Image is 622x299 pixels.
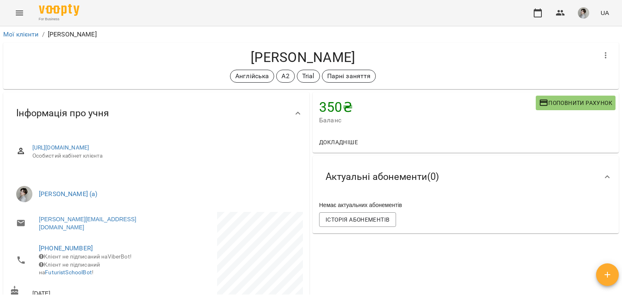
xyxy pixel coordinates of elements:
a: [PERSON_NAME] (а) [39,190,98,198]
p: [PERSON_NAME] [48,30,97,39]
span: Історія абонементів [326,215,390,224]
a: FuturistSchoolBot [45,269,92,276]
h4: 350 ₴ [319,99,536,115]
span: Поповнити рахунок [539,98,612,108]
img: 7bb04a996efd70e8edfe3a709af05c4b.jpg [578,7,589,19]
p: Англійська [235,71,269,81]
div: Немає актуальних абонементів [317,199,614,211]
button: Menu [10,3,29,23]
span: Особистий кабінет клієнта [32,152,296,160]
span: Баланс [319,115,536,125]
div: Trial [297,70,320,83]
span: Докладніше [319,137,358,147]
span: Клієнт не підписаний на ! [39,261,100,276]
div: [DATE] [8,284,156,299]
button: Історія абонементів [319,212,396,227]
button: Поповнити рахунок [536,96,616,110]
div: Англійська [230,70,274,83]
a: [PERSON_NAME][EMAIL_ADDRESS][DOMAIN_NAME] [39,215,148,231]
div: A2 [276,70,294,83]
p: Парні заняття [327,71,371,81]
div: Інформація про учня [3,92,309,134]
span: Клієнт не підписаний на ViberBot! [39,253,132,260]
span: UA [601,9,609,17]
a: [URL][DOMAIN_NAME] [32,144,89,151]
li: / [42,30,45,39]
span: Інформація про учня [16,107,109,120]
button: Докладніше [316,135,361,149]
div: Парні заняття [322,70,376,83]
span: For Business [39,17,79,22]
button: UA [597,5,612,20]
span: Актуальні абонементи ( 0 ) [326,171,439,183]
div: Актуальні абонементи(0) [313,156,619,198]
nav: breadcrumb [3,30,619,39]
p: A2 [281,71,289,81]
h4: [PERSON_NAME] [10,49,596,66]
p: Trial [302,71,315,81]
img: Коваленко Тетяна (а) [16,186,32,202]
a: [PHONE_NUMBER] [39,244,93,252]
img: Voopty Logo [39,4,79,16]
a: Мої клієнти [3,30,39,38]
